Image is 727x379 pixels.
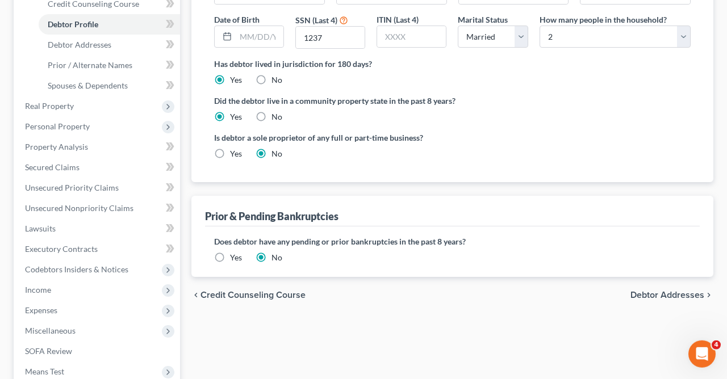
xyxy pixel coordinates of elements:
[200,290,306,300] span: Credit Counseling Course
[377,14,419,26] label: ITIN (Last 4)
[25,326,76,335] span: Miscellaneous
[230,111,242,123] label: Yes
[271,74,282,86] label: No
[712,340,721,349] span: 4
[25,285,51,294] span: Income
[25,305,57,315] span: Expenses
[48,40,111,49] span: Debtor Addresses
[191,290,306,300] button: chevron_left Credit Counseling Course
[25,244,98,254] span: Executory Contracts
[25,183,119,192] span: Unsecured Priority Claims
[377,26,446,48] input: XXXX
[16,218,180,239] a: Lawsuits
[48,81,128,90] span: Spouses & Dependents
[214,14,260,26] label: Date of Birth
[25,224,56,233] span: Lawsuits
[48,60,132,70] span: Prior / Alternate Names
[25,203,133,213] span: Unsecured Nonpriority Claims
[295,14,337,26] label: SSN (Last 4)
[16,178,180,198] a: Unsecured Priority Claims
[25,121,90,131] span: Personal Property
[39,14,180,35] a: Debtor Profile
[214,95,691,107] label: Did the debtor live in a community property state in the past 8 years?
[16,239,180,259] a: Executory Contracts
[458,14,508,26] label: Marital Status
[236,26,283,48] input: MM/DD/YYYY
[230,74,242,86] label: Yes
[630,290,713,300] button: Debtor Addresses chevron_right
[214,132,447,144] label: Is debtor a sole proprietor of any full or part-time business?
[16,341,180,361] a: SOFA Review
[540,14,667,26] label: How many people in the household?
[230,148,242,159] label: Yes
[39,75,180,96] a: Spouses & Dependents
[191,290,200,300] i: chevron_left
[16,157,180,178] a: Secured Claims
[688,340,716,368] iframe: Intercom live chat
[25,162,80,172] span: Secured Claims
[214,58,691,70] label: Has debtor lived in jurisdiction for 180 days?
[271,148,282,159] label: No
[39,55,180,75] a: Prior / Alternate Names
[25,264,128,274] span: Codebtors Insiders & Notices
[16,137,180,157] a: Property Analysis
[25,142,88,151] span: Property Analysis
[25,367,64,376] span: Means Test
[271,111,282,123] label: No
[48,19,98,29] span: Debtor Profile
[25,101,74,111] span: Real Property
[16,198,180,218] a: Unsecured Nonpriority Claims
[205,209,339,223] div: Prior & Pending Bankruptcies
[39,35,180,55] a: Debtor Addresses
[214,235,691,247] label: Does debtor have any pending or prior bankruptcies in the past 8 years?
[25,346,72,356] span: SOFA Review
[704,290,713,300] i: chevron_right
[271,252,282,263] label: No
[296,27,365,48] input: XXXX
[230,252,242,263] label: Yes
[630,290,704,300] span: Debtor Addresses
